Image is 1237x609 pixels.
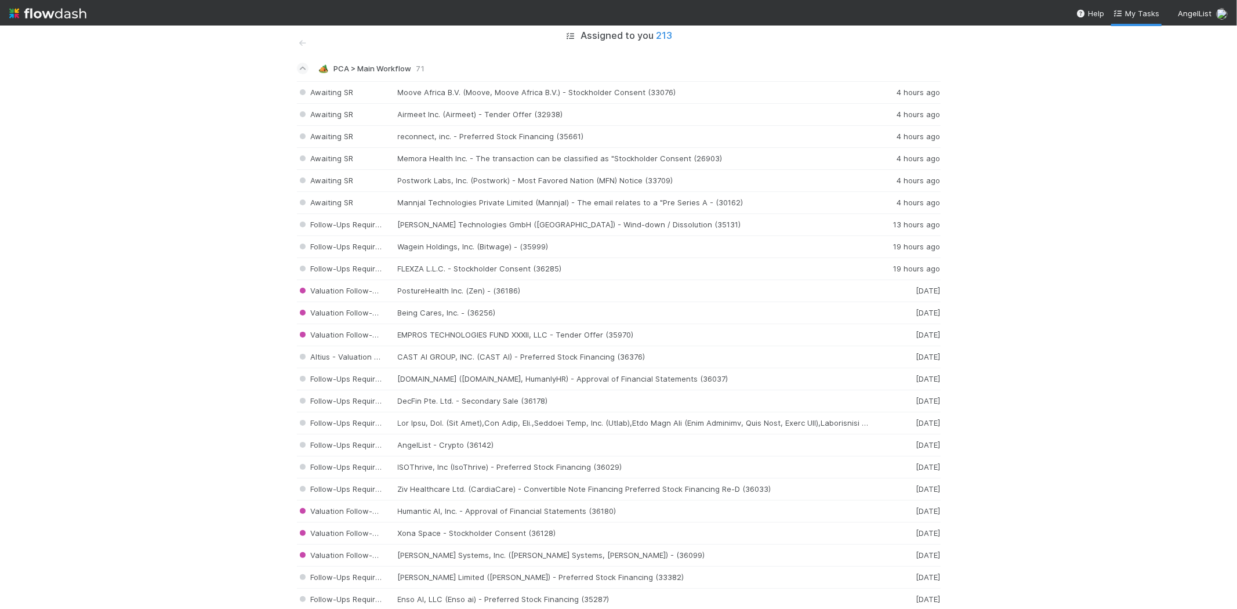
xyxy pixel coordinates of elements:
div: [DATE] [871,418,941,428]
div: Postwork Labs, Inc. (Postwork) - Most Favored Nation (MFN) Notice (33709) [398,176,871,186]
h5: Assigned to you [581,30,673,42]
div: Wagein Holdings, Inc. (Bitwage) - (35999) [398,242,871,252]
span: Valuation Follow-Ups Required [297,286,421,295]
span: PCA > Main Workflow [334,64,412,73]
div: [PERSON_NAME] Systems, Inc. ([PERSON_NAME] Systems, [PERSON_NAME]) - (36099) [398,550,871,560]
div: Lor Ipsu, Dol. (Sit Amet),Con Adip, Eli.,Seddoei Temp, Inc. (Utlab),Etdo Magn Ali (Enim Adminimv,... [398,418,871,428]
div: [DATE] [871,528,941,538]
div: reconnect, inc. - Preferred Stock Financing (35661) [398,132,871,142]
div: 4 hours ago [871,176,941,186]
span: Valuation Follow-Ups Required [297,506,421,516]
div: 13 hours ago [871,220,941,230]
div: Humantic AI, Inc. - Approval of Financial Statements (36180) [398,506,871,516]
span: 🏕️ [318,64,328,73]
div: DecFin Pte. Ltd. - Secondary Sale (36178) [398,396,871,406]
div: Memora Health Inc. - The transaction can be classified as "Stockholder Consent (26903) [398,154,871,164]
span: My Tasks [1113,9,1159,18]
span: Awaiting SR [297,198,354,207]
span: Follow-Ups Required [297,374,385,383]
span: Follow-Ups Required [297,462,385,472]
div: CAST AI GROUP, INC. (CAST AI) - Preferred Stock Financing (36376) [398,352,871,362]
div: 19 hours ago [871,242,941,252]
span: Follow-Ups Required [297,572,385,582]
div: [DATE] [871,374,941,384]
span: Awaiting SR [297,88,354,97]
div: 4 hours ago [871,198,941,208]
div: EMPROS TECHNOLOGIES FUND XXXII, LLC - Tender Offer (35970) [398,330,871,340]
div: PostureHealth Inc. (Zen) - (36186) [398,286,871,296]
span: Awaiting SR [297,110,354,119]
div: [DATE] [871,550,941,560]
div: [DATE] [871,308,941,318]
span: Follow-Ups Required [297,594,385,604]
span: Awaiting SR [297,132,354,141]
div: 4 hours ago [871,110,941,119]
span: Follow-Ups Required [297,484,385,494]
img: avatar_5106bb14-94e9-4897-80de-6ae81081f36d.png [1216,8,1228,20]
a: My Tasks [1113,8,1159,19]
div: 4 hours ago [871,88,941,97]
img: logo-inverted-e16ddd16eac7371096b0.svg [9,3,86,23]
div: [DATE] [871,330,941,340]
span: Follow-Ups Required [297,396,385,405]
div: AngelList - Crypto (36142) [398,440,871,450]
div: [DATE] [871,506,941,516]
span: Altius - Valuation Update [297,352,401,361]
div: [DATE] [871,352,941,362]
span: Follow-Ups Required [297,242,385,251]
div: Moove Africa B.V. (Moove, Moove Africa B.V.) - Stockholder Consent (33076) [398,88,871,97]
div: 4 hours ago [871,132,941,142]
div: [DATE] [871,594,941,604]
div: Mannjal Technologies Private Limited (Mannjal) - The email relates to a "Pre Series A - (30162) [398,198,871,208]
span: Follow-Ups Required [297,264,385,273]
span: 213 [656,30,673,41]
span: Valuation Follow-Ups Required [297,308,421,317]
span: 71 [416,64,425,73]
div: Ziv Healthcare Ltd. (CardiaCare) - Convertible Note Financing Preferred Stock Financing Re-D (36033) [398,484,871,494]
div: [DATE] [871,462,941,472]
div: [PERSON_NAME] Technologies GmbH ([GEOGRAPHIC_DATA]) - Wind-down / Dissolution (35131) [398,220,871,230]
div: [DATE] [871,484,941,494]
div: [DATE] [871,396,941,406]
div: Xona Space - Stockholder Consent (36128) [398,528,871,538]
span: Follow-Ups Required [297,440,385,449]
div: 4 hours ago [871,154,941,164]
span: Follow-Ups Required [297,220,385,229]
span: Valuation Follow-Ups Required [297,550,421,560]
div: Enso AI, LLC (Enso ai) - Preferred Stock Financing (35287) [398,594,871,604]
span: Awaiting SR [297,176,354,185]
div: Airmeet Inc. (Airmeet) - Tender Offer (32938) [398,110,871,119]
div: ISOThrive, Inc (IsoThrive) - Preferred Stock Financing (36029) [398,462,871,472]
div: [DATE] [871,440,941,450]
span: Awaiting SR [297,154,354,163]
div: [DATE] [871,572,941,582]
span: Valuation Follow-Ups Required [297,330,421,339]
div: [PERSON_NAME] Limited ([PERSON_NAME]) - Preferred Stock Financing (33382) [398,572,871,582]
div: [DOMAIN_NAME] ([DOMAIN_NAME], HumanlyHR) - Approval of Financial Statements (36037) [398,374,871,384]
span: Valuation Follow-Ups Required [297,528,421,538]
span: Follow-Ups Required [297,418,385,427]
div: FLEXZA L.L.C. - Stockholder Consent (36285) [398,264,871,274]
div: 19 hours ago [871,264,941,274]
div: Being Cares, Inc. - (36256) [398,308,871,318]
span: AngelList [1178,9,1211,18]
div: Help [1076,8,1104,19]
div: [DATE] [871,286,941,296]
